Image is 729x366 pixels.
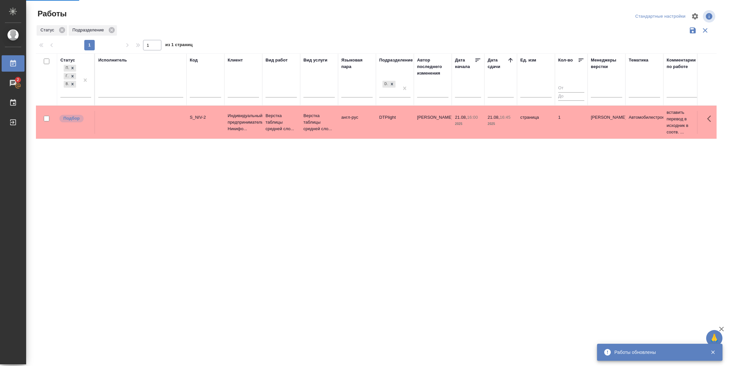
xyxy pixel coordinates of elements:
div: Код [190,57,198,63]
div: split button [634,11,687,22]
button: 🙏 [706,330,722,346]
div: Подбор, Готов к работе, В работе [63,64,77,72]
div: DTPlight [382,80,396,88]
div: Тематика [629,57,648,63]
div: Ед. изм [520,57,536,63]
td: страница [517,111,555,134]
div: Можно подбирать исполнителей [59,114,91,123]
p: 2025 [488,121,514,127]
div: Вид услуги [303,57,328,63]
input: До [558,92,584,100]
td: англ-рус [338,111,376,134]
div: В работе [64,81,69,88]
p: Автомобилестроение [629,114,660,121]
p: Подразделение [73,27,106,33]
span: Посмотреть информацию [703,10,717,23]
p: Индивидуальный предприниматель Никифо... [228,113,259,132]
p: 16:45 [500,115,510,120]
div: Дата начала [455,57,475,70]
p: 21.08, [455,115,467,120]
p: 21.08, [488,115,500,120]
p: Верстка таблицы средней сло... [303,113,335,132]
div: Подбор [64,65,69,72]
div: S_NIV-2 [190,114,221,121]
div: Вид работ [266,57,288,63]
div: Менеджеры верстки [591,57,622,70]
span: 🙏 [709,331,720,345]
div: Подбор, Готов к работе, В работе [63,72,77,80]
div: Подразделение [379,57,413,63]
p: Статус [40,27,57,33]
td: [PERSON_NAME] [414,111,452,134]
td: 1 [555,111,588,134]
div: Дата сдачи [488,57,507,70]
p: Подбор [63,115,80,122]
div: Комментарии по работе [667,57,698,70]
span: Работы [36,9,67,19]
span: из 1 страниц [165,41,193,50]
div: Кол-во [558,57,573,63]
p: 2025 [455,121,481,127]
a: 2 [2,75,24,91]
button: Сбросить фильтры [699,24,711,37]
p: [PERSON_NAME] [591,114,622,121]
button: Сохранить фильтры [687,24,699,37]
p: 16:00 [467,115,478,120]
div: Подбор, Готов к работе, В работе [63,80,77,88]
span: 2 [13,77,23,83]
div: DTPlight [382,81,388,88]
div: Клиент [228,57,243,63]
div: Подразделение [69,25,117,36]
span: Настроить таблицу [687,9,703,24]
div: Работы обновлены [614,349,701,356]
button: Здесь прячутся важные кнопки [703,111,719,127]
input: От [558,84,584,93]
button: Закрыть [706,349,720,355]
div: Статус [60,57,75,63]
div: Языковая пара [341,57,373,70]
td: DTPlight [376,111,414,134]
div: Статус [37,25,67,36]
p: вставить перевод в исходник в соотв. ... [667,109,698,135]
p: Верстка таблицы средней сло... [266,113,297,132]
div: Автор последнего изменения [417,57,448,77]
div: Готов к работе [64,73,69,80]
div: Исполнитель [98,57,127,63]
